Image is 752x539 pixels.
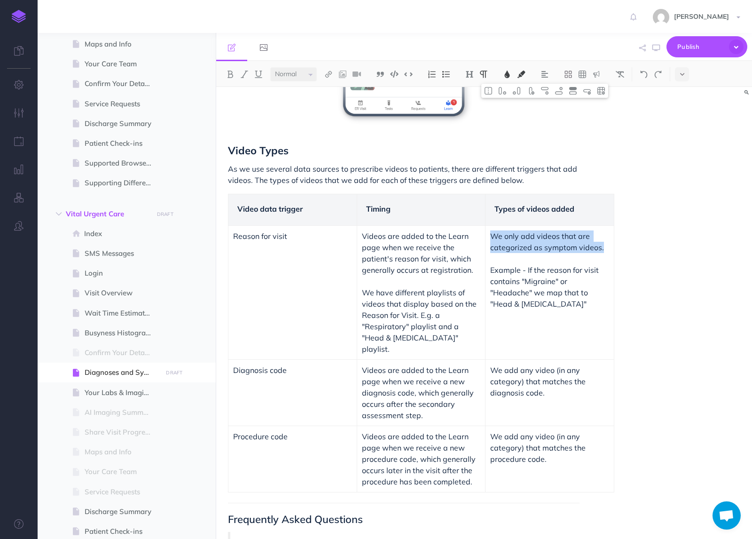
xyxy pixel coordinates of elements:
img: Text color button [503,71,511,78]
img: Delete column button [526,87,535,95]
img: Redo [654,71,662,78]
img: Code block button [390,71,399,78]
span: Video data trigger [237,204,303,214]
span: Timing [366,204,391,214]
span: We add any video (in any category) that matches the procedure code. [490,432,587,464]
span: Diagnosis code [233,365,287,375]
span: Your Labs & Imaging [85,387,159,398]
span: Procedure code [233,432,288,441]
span: Login [85,268,159,279]
span: Patient Check-ins [85,526,159,537]
span: We only add videos that are categorized as symptom videos. [490,231,604,252]
img: Add column after merge button [512,87,521,95]
img: Toggle row header button [569,87,577,95]
span: Service Requests [85,486,159,498]
img: Add row before button [540,87,549,95]
span: AI Imaging Summaries [85,407,159,418]
span: Types of videos added [494,204,574,214]
span: Vital Urgent Care [66,208,148,220]
span: Confirm Your Details [85,347,159,358]
span: We add any video (in any category) that matches the diagnosis code. [490,365,587,397]
span: [PERSON_NAME] [669,12,734,21]
img: Add video button [352,71,361,78]
a: Open chat [713,501,741,530]
span: Videos are added to the Learn page when we receive a new procedure code, which generally occurs l... [362,432,478,486]
span: Index [84,228,159,239]
button: DRAFT [163,367,186,378]
span: As we use several data sources to prescribe videos to patients, there are different triggers that... [228,164,579,185]
span: Your Care Team [85,466,159,477]
img: Italic button [240,71,249,78]
span: Discharge Summary [85,118,159,129]
span: Reason for visit [233,231,287,241]
span: SMS Messages [85,248,159,259]
img: Unordered list button [442,71,450,78]
button: Publish [666,36,747,57]
p: We have different playlists of videos that display based on the Reason for Visit. E.g. a "Respira... [362,230,481,355]
span: Service Requests [85,98,159,110]
span: Confirm Your Details [85,78,159,89]
img: Delete row button [583,87,591,95]
img: Ordered list button [428,71,436,78]
span: Frequently Asked Questions [228,513,363,526]
span: Video Types [228,144,289,157]
img: 5da3de2ef7f569c4e7af1a906648a0de.jpg [653,9,669,25]
span: Discharge Summary [85,506,159,517]
img: Add row after button [555,87,563,95]
small: DRAFT [157,211,173,217]
img: logo-mark.svg [12,10,26,23]
span: Your Care Team [85,58,159,70]
img: Clear styles button [616,71,624,78]
span: Publish [677,40,724,54]
img: Add image button [338,71,347,78]
span: Videos are added to the Learn page when we receive a new diagnosis code, which generally occurs a... [362,365,476,420]
img: Toggle cell merge button [484,87,493,95]
img: Add column Before Merge [498,87,507,95]
img: Paragraph button [479,71,488,78]
img: Inline code button [404,71,413,78]
img: Alignment dropdown menu button [540,71,549,78]
span: Maps and Info [85,39,159,50]
span: Visit Overview [85,287,159,299]
span: Diagnoses and Symptom Video Education [85,367,159,378]
span: Wait Time Estimates [85,308,159,319]
img: Create table button [578,71,587,78]
img: Link button [324,71,333,78]
small: DRAFT [166,370,182,376]
img: Undo [640,71,648,78]
img: Callout dropdown menu button [592,71,601,78]
button: DRAFT [153,209,177,220]
span: Maps and Info [85,446,159,458]
img: Bold button [226,71,235,78]
span: Busyness Histogram [85,327,159,339]
img: Underline button [254,71,263,78]
span: Supported Browser Versions [85,158,159,169]
p: Example - If the reason for visit contains "Migraine" or "Headache" we map that to "Head & [MEDIC... [490,264,609,309]
span: Share Visit Progress [85,427,159,438]
img: Text background color button [517,71,525,78]
span: Supporting Different Languages [85,177,159,189]
img: Headings dropdown button [465,71,474,78]
span: Videos are added to the Learn page when we receive the patient's reason for visit, which generall... [362,231,473,275]
img: Blockquote button [376,71,384,78]
img: Delete table button [597,87,605,95]
span: Patient Check-ins [85,138,159,149]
